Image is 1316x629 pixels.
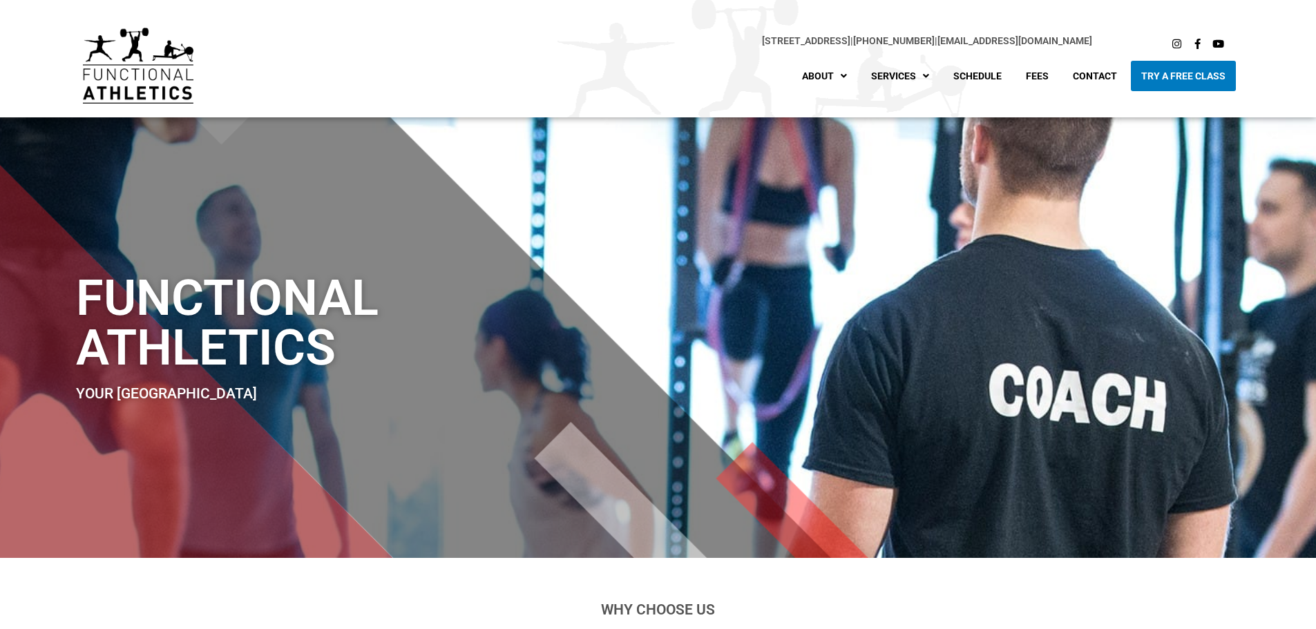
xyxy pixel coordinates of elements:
p: | [221,33,1093,49]
a: [EMAIL_ADDRESS][DOMAIN_NAME] [937,35,1092,46]
a: Contact [1062,61,1127,91]
a: [STREET_ADDRESS] [762,35,850,46]
a: Services [861,61,940,91]
a: Try A Free Class [1131,61,1236,91]
a: [PHONE_NUMBER] [853,35,935,46]
img: default-logo [83,28,193,104]
a: About [792,61,857,91]
h1: Functional Athletics [76,273,769,373]
h2: Your [GEOGRAPHIC_DATA] [76,387,769,401]
h2: Why Choose Us [275,603,1042,617]
a: Fees [1015,61,1059,91]
a: Schedule [943,61,1012,91]
span: | [762,35,853,46]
